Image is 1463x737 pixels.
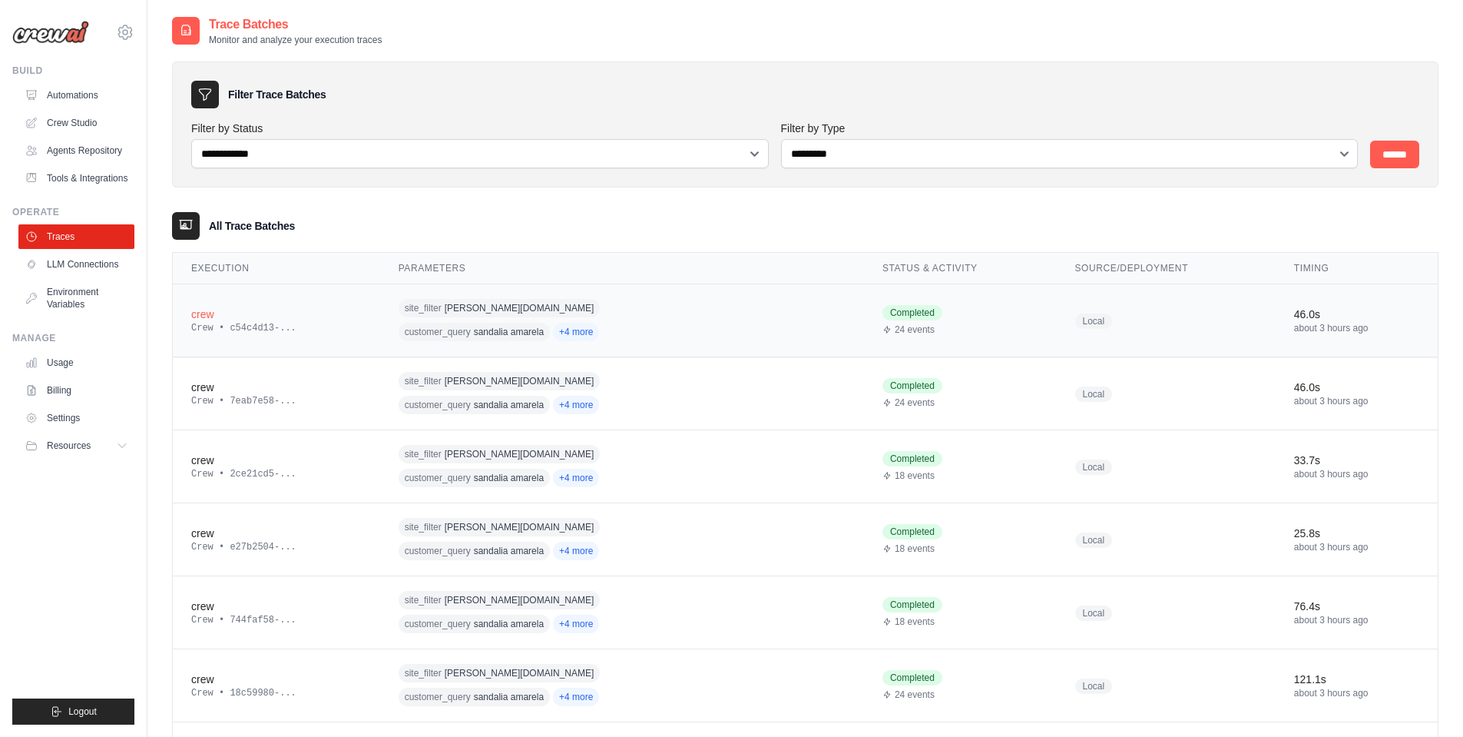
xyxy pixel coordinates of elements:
[405,399,471,411] span: customer_query
[191,526,362,541] div: crew
[553,323,599,341] span: +4 more
[445,594,594,606] span: [PERSON_NAME][DOMAIN_NAME]
[445,375,594,387] span: [PERSON_NAME][DOMAIN_NAME]
[18,166,134,191] a: Tools & Integrations
[191,453,362,468] div: crew
[191,672,362,687] div: crew
[18,83,134,108] a: Automations
[1294,307,1419,322] div: 46.0s
[1075,387,1113,402] span: Local
[553,469,599,487] span: +4 more
[209,218,295,234] h3: All Trace Batches
[1294,395,1419,407] div: about 3 hours ago
[18,406,134,430] a: Settings
[1294,614,1419,626] div: about 3 hours ago
[405,326,471,338] span: customer_query
[173,357,1438,430] tr: View details for crew execution
[173,649,1438,722] tr: View details for crew execution
[191,307,362,322] div: crew
[895,470,935,482] span: 18 events
[882,378,942,393] span: Completed
[1294,453,1419,468] div: 33.7s
[864,253,1057,284] th: Status & Activity
[405,594,442,606] span: site_filter
[399,297,693,344] div: site_filter: constance.com.br, customer_query: sandalia amarela, integration_id: 0143c95f-32f6-40...
[12,332,134,344] div: Manage
[191,614,362,626] div: Crew • 744faf58-...
[553,615,599,633] span: +4 more
[173,284,1438,357] tr: View details for crew execution
[1075,606,1113,621] span: Local
[1294,599,1419,614] div: 76.4s
[474,545,544,557] span: sandalia amarela
[399,370,693,417] div: site_filter: constance.com.br, customer_query: sandalia amarela, integration_id: 0143c95f-32f6-40...
[445,448,594,460] span: [PERSON_NAME][DOMAIN_NAME]
[882,305,942,320] span: Completed
[895,397,935,409] span: 24 events
[405,667,442,679] span: site_filter
[1294,526,1419,541] div: 25.8s
[895,324,935,336] span: 24 events
[47,440,91,452] span: Resources
[405,375,442,387] span: site_filter
[12,699,134,725] button: Logout
[18,138,134,163] a: Agents Repository
[882,597,942,613] span: Completed
[191,380,362,395] div: crew
[1075,679,1113,694] span: Local
[474,618,544,630] span: sandalia amarela
[18,280,134,317] a: Environment Variables
[18,378,134,403] a: Billing
[553,396,599,414] span: +4 more
[209,34,382,46] p: Monitor and analyze your execution traces
[1294,468,1419,480] div: about 3 hours ago
[18,111,134,135] a: Crew Studio
[18,350,134,375] a: Usage
[12,206,134,218] div: Operate
[1057,253,1276,284] th: Source/Deployment
[12,21,89,44] img: Logo
[553,688,599,706] span: +4 more
[1294,672,1419,687] div: 121.1s
[191,395,362,407] div: Crew • 7eab7e58-...
[405,521,442,533] span: site_filter
[68,705,97,718] span: Logout
[895,543,935,555] span: 18 events
[380,253,864,284] th: Parameters
[1294,541,1419,553] div: about 3 hours ago
[191,599,362,614] div: crew
[228,87,326,102] h3: Filter Trace Batches
[895,616,935,628] span: 18 events
[173,503,1438,576] tr: View details for crew execution
[399,589,693,636] div: site_filter: constance.com.br, customer_query: sandalia amarela, integration_id: 0143c95f-32f6-40...
[445,302,594,314] span: [PERSON_NAME][DOMAIN_NAME]
[18,433,134,458] button: Resources
[191,541,362,553] div: Crew • e27b2504-...
[1075,533,1113,548] span: Local
[405,545,471,557] span: customer_query
[12,65,134,77] div: Build
[405,691,471,703] span: customer_query
[399,443,693,490] div: site_filter: constance.com.br, customer_query: sandalia amarela, integration_id: 0143c95f-32f6-40...
[1294,322,1419,334] div: about 3 hours ago
[399,662,693,709] div: site_filter: constance.com.br, customer_query: sandalia amarela, integration_id: 0143c95f-32f6-40...
[474,472,544,484] span: sandalia amarela
[191,121,769,136] label: Filter by Status
[18,224,134,249] a: Traces
[191,322,362,334] div: Crew • c54c4d13-...
[781,121,1359,136] label: Filter by Type
[405,618,471,630] span: customer_query
[445,667,594,679] span: [PERSON_NAME][DOMAIN_NAME]
[1075,314,1113,329] span: Local
[173,253,380,284] th: Execution
[209,15,382,34] h2: Trace Batches
[399,516,693,563] div: site_filter: constance.com.br, customer_query: sandalia amarela, integration_id: 0143c95f-32f6-40...
[1075,460,1113,475] span: Local
[1294,687,1419,699] div: about 3 hours ago
[173,430,1438,503] tr: View details for crew execution
[1276,253,1438,284] th: Timing
[405,448,442,460] span: site_filter
[882,451,942,466] span: Completed
[553,542,599,560] span: +4 more
[445,521,594,533] span: [PERSON_NAME][DOMAIN_NAME]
